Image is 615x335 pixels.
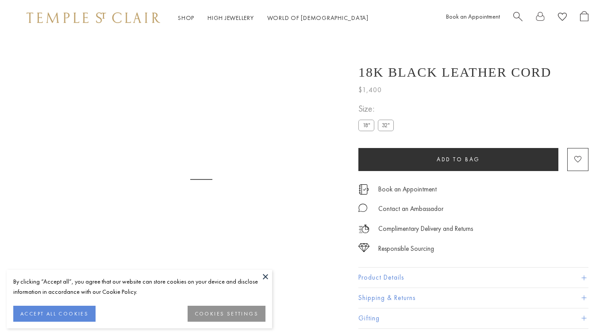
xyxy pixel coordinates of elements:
div: By clicking “Accept all”, you agree that our website can store cookies on your device and disclos... [13,277,265,297]
a: ShopShop [178,14,194,22]
button: Shipping & Returns [358,288,588,308]
p: Complimentary Delivery and Returns [378,223,473,234]
a: Book an Appointment [446,12,500,20]
button: COOKIES SETTINGS [188,306,265,322]
button: ACCEPT ALL COOKIES [13,306,96,322]
div: Contact an Ambassador [378,203,443,214]
a: Open Shopping Bag [580,11,588,25]
a: High JewelleryHigh Jewellery [208,14,254,22]
button: Add to bag [358,148,558,171]
img: icon_delivery.svg [358,223,369,234]
h1: 18K Black Leather Cord [358,65,552,80]
label: 32" [378,120,394,131]
img: MessageIcon-01_2.svg [358,203,367,212]
div: Responsible Sourcing [378,243,434,254]
img: icon_sourcing.svg [358,243,369,252]
a: World of [DEMOGRAPHIC_DATA]World of [DEMOGRAPHIC_DATA] [267,14,369,22]
a: Search [513,11,523,25]
button: Product Details [358,268,588,288]
img: icon_appointment.svg [358,184,369,195]
label: 18" [358,120,374,131]
span: $1,400 [358,84,382,96]
button: Gifting [358,308,588,328]
a: Book an Appointment [378,184,437,194]
span: Size: [358,101,397,116]
a: View Wishlist [558,11,567,25]
iframe: Gorgias live chat messenger [571,293,606,326]
span: Add to bag [437,156,480,163]
img: Temple St. Clair [27,12,160,23]
nav: Main navigation [178,12,369,23]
